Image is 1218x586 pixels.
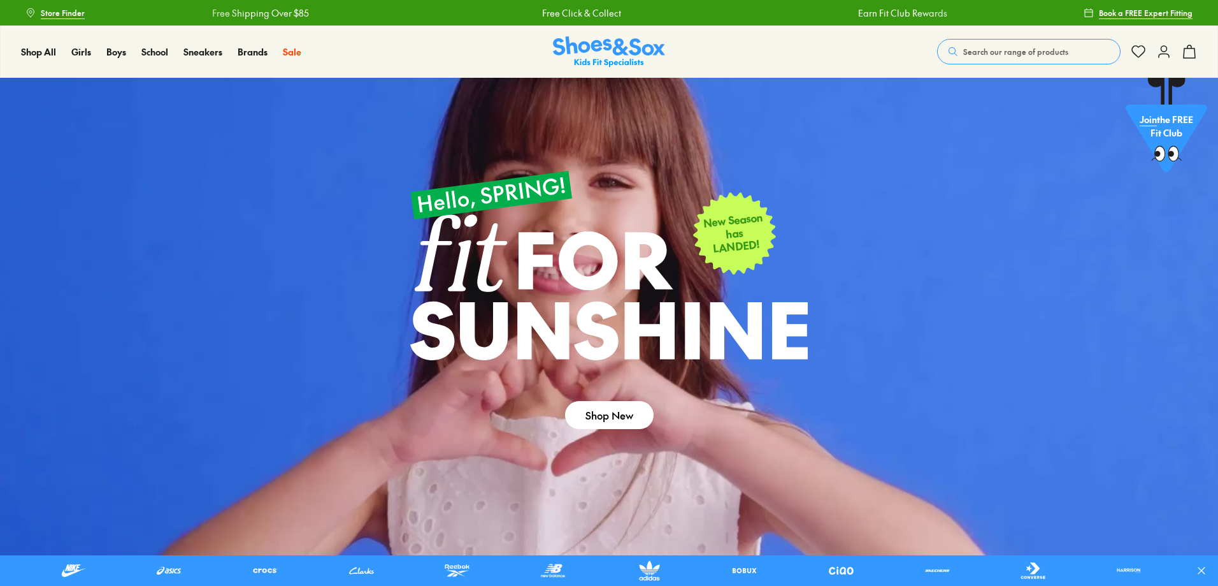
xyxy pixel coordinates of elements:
[71,45,91,59] a: Girls
[71,45,91,58] span: Girls
[106,45,126,59] a: Boys
[141,45,168,58] span: School
[25,1,85,24] a: Store Finder
[1126,104,1207,151] p: the FREE Fit Club
[1126,77,1207,179] a: Jointhe FREE Fit Club
[238,45,268,58] span: Brands
[183,45,222,59] a: Sneakers
[553,36,665,68] a: Shoes & Sox
[937,39,1121,64] button: Search our range of products
[106,45,126,58] span: Boys
[553,36,665,68] img: SNS_Logo_Responsive.svg
[238,45,268,59] a: Brands
[963,46,1068,57] span: Search our range of products
[21,45,56,58] span: Shop All
[41,7,85,18] span: Store Finder
[283,45,301,58] span: Sale
[138,6,234,20] a: Free Shipping Over $85
[1099,7,1193,18] span: Book a FREE Expert Fitting
[1084,1,1193,24] a: Book a FREE Expert Fitting
[141,45,168,59] a: School
[21,45,56,59] a: Shop All
[183,45,222,58] span: Sneakers
[468,6,547,20] a: Free Click & Collect
[784,6,873,20] a: Earn Fit Club Rewards
[565,401,654,429] a: Shop New
[283,45,301,59] a: Sale
[1140,114,1157,127] span: Join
